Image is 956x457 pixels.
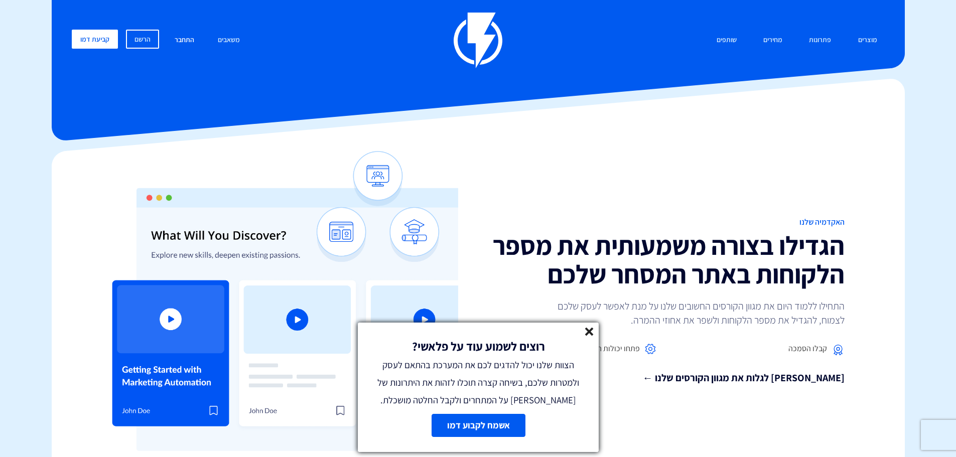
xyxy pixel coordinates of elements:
[581,343,640,355] span: פתחו יכולות חדשות
[126,30,159,49] a: הרשם
[210,30,247,51] a: משאבים
[486,371,845,385] a: [PERSON_NAME] לגלות את מגוון הקורסים שלנו ←
[788,343,827,355] span: קבלו הסמכה
[709,30,744,51] a: שותפים
[72,30,118,49] a: קביעת דמו
[486,231,845,288] h2: הגדילו בצורה משמעותית את מספר הלקוחות באתר המסחר שלכם
[801,30,839,51] a: פתרונות
[756,30,790,51] a: מחירים
[543,299,845,327] p: התחילו ללמוד היום את מגוון הקורסים החשובים שלנו על מנת לאפשר לעסק שלכם לצמוח, להגדיל את מספר הלקו...
[167,30,202,51] a: התחבר
[486,218,845,227] h1: האקדמיה שלנו
[851,30,885,51] a: מוצרים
